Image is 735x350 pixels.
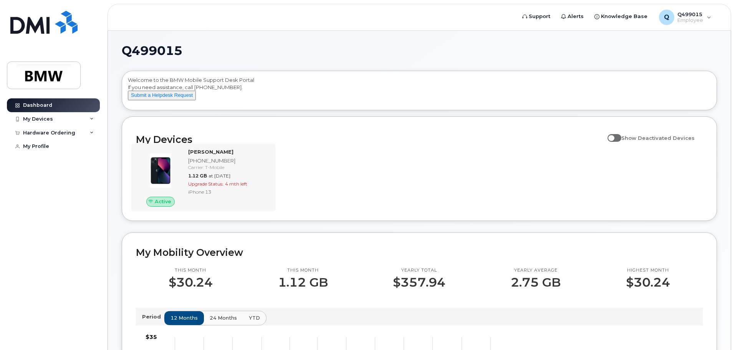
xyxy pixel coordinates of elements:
p: 1.12 GB [278,275,328,289]
strong: [PERSON_NAME] [188,149,233,155]
span: 1.12 GB [188,173,207,179]
p: $30.24 [169,275,213,289]
span: at [DATE] [209,173,230,179]
h2: My Mobility Overview [136,247,703,258]
span: YTD [249,314,260,322]
h2: My Devices [136,134,604,145]
p: This month [169,267,213,274]
div: [PHONE_NUMBER] [188,157,268,164]
span: Upgrade Status: [188,181,223,187]
p: Yearly average [511,267,561,274]
p: Period [142,313,164,320]
span: 4 mth left [225,181,247,187]
p: $30.24 [626,275,670,289]
input: Show Deactivated Devices [608,131,614,137]
span: Active [155,198,171,205]
div: Welcome to the BMW Mobile Support Desk Portal If you need assistance, call [PHONE_NUMBER]. [128,76,711,107]
img: image20231002-3703462-1ig824h.jpeg [142,152,179,189]
p: This month [278,267,328,274]
p: $357.94 [393,275,445,289]
p: Highest month [626,267,670,274]
span: Q499015 [122,45,182,56]
button: Submit a Helpdesk Request [128,91,196,100]
div: iPhone 13 [188,189,268,195]
div: Carrier: T-Mobile [188,164,268,171]
p: Yearly total [393,267,445,274]
a: Submit a Helpdesk Request [128,92,196,98]
iframe: Messenger Launcher [702,317,729,344]
span: 24 months [210,314,237,322]
p: 2.75 GB [511,275,561,289]
tspan: $35 [146,333,157,340]
a: Active[PERSON_NAME][PHONE_NUMBER]Carrier: T-Mobile1.12 GBat [DATE]Upgrade Status:4 mth leftiPhone 13 [136,148,271,207]
span: Show Deactivated Devices [621,135,695,141]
